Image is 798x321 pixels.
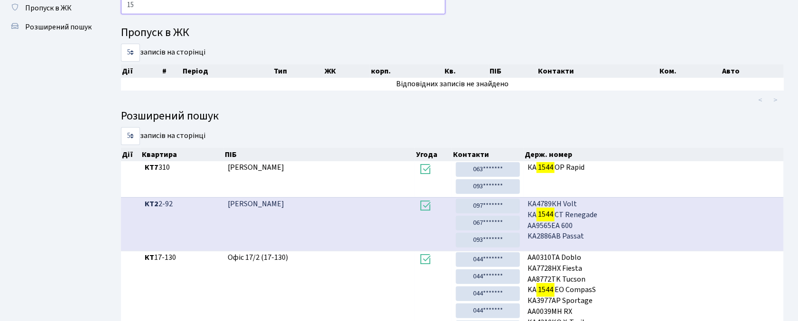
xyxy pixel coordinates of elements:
[537,208,555,221] mark: 1544
[121,44,140,62] select: записів на сторінці
[537,64,659,78] th: Контакти
[121,110,784,123] h4: Розширений пошук
[121,127,205,145] label: записів на сторінці
[145,252,154,263] b: КТ
[415,148,452,161] th: Угода
[228,162,284,173] span: [PERSON_NAME]
[537,283,555,296] mark: 1544
[182,64,272,78] th: Період
[228,252,288,263] span: Офіс 17/2 (17-130)
[121,148,141,161] th: Дії
[25,22,92,32] span: Розширений пошук
[537,161,555,174] mark: 1544
[145,162,158,173] b: КТ7
[524,148,784,161] th: Держ. номер
[528,199,780,242] span: КА4789КН Volt КА СТ Renegade АА9565ЕА 600 KA2886AB Passat
[121,127,140,145] select: записів на сторінці
[224,148,415,161] th: ПІБ
[528,162,780,173] span: КА ОР Rapid
[370,64,444,78] th: корп.
[161,64,182,78] th: #
[324,64,370,78] th: ЖК
[5,18,100,37] a: Розширений пошук
[145,162,221,173] span: 310
[25,3,72,13] span: Пропуск в ЖК
[489,64,537,78] th: ПІБ
[121,26,784,40] h4: Пропуск в ЖК
[273,64,324,78] th: Тип
[228,199,284,209] span: [PERSON_NAME]
[452,148,524,161] th: Контакти
[141,148,224,161] th: Квартира
[722,64,784,78] th: Авто
[145,252,221,263] span: 17-130
[121,64,161,78] th: Дії
[145,199,221,210] span: 2-92
[145,199,158,209] b: КТ2
[659,64,721,78] th: Ком.
[121,78,784,91] td: Відповідних записів не знайдено
[121,44,205,62] label: записів на сторінці
[444,64,489,78] th: Кв.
